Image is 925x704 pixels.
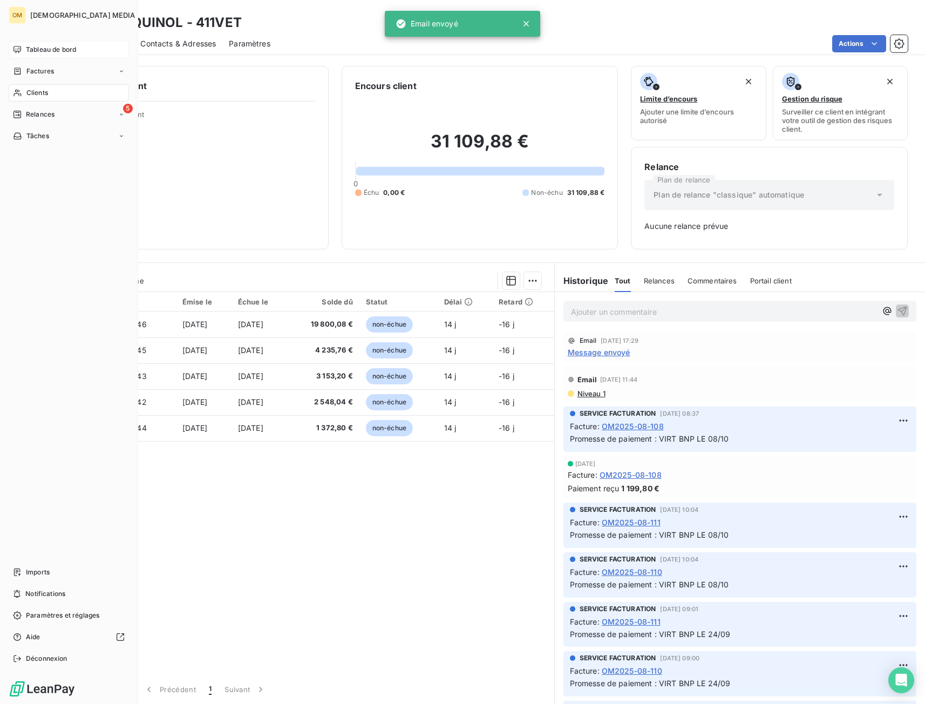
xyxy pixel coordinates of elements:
[499,371,514,381] span: -16 j
[25,589,65,599] span: Notifications
[396,14,458,33] div: Email envoyé
[570,517,600,528] span: Facture :
[570,421,600,432] span: Facture :
[577,375,597,384] span: Email
[294,423,352,434] span: 1 372,80 €
[750,276,792,285] span: Portail client
[444,397,457,407] span: 14 j
[366,342,413,358] span: non-échue
[580,505,656,515] span: SERVICE FACTURATION
[182,320,208,329] span: [DATE]
[567,188,605,198] span: 31 109,88 €
[660,506,698,513] span: [DATE] 10:04
[182,397,208,407] span: [DATE]
[568,483,620,494] span: Paiement reçu
[580,554,656,564] span: SERVICE FACTURATION
[602,665,662,676] span: OM2025-08-110
[444,371,457,381] span: 14 j
[26,131,49,141] span: Tâches
[182,297,225,306] div: Émise le
[570,580,729,589] span: Promesse de paiement : VIRT BNP LE 08/10
[570,665,600,676] span: Facture :
[576,389,606,398] span: Niveau 1
[575,461,596,467] span: [DATE]
[640,94,697,103] span: Limite d’encours
[182,346,208,355] span: [DATE]
[782,107,899,133] span: Surveiller ce client en intégrant votre outil de gestion des risques client.
[580,604,656,614] span: SERVICE FACTURATION
[26,632,40,642] span: Aide
[570,629,731,639] span: Promesse de paiement : VIRT BNP LE 24/09
[123,104,133,113] span: 5
[294,397,352,408] span: 2 548,04 €
[364,188,379,198] span: Échu
[444,423,457,432] span: 14 j
[602,566,662,578] span: OM2025-08-110
[640,107,757,125] span: Ajouter une limite d’encours autorisé
[238,320,263,329] span: [DATE]
[26,567,50,577] span: Imports
[238,423,263,432] span: [DATE]
[444,297,486,306] div: Délai
[294,345,352,356] span: 4 235,76 €
[9,6,26,24] div: OM
[660,410,699,417] span: [DATE] 08:37
[888,667,914,693] div: Open Intercom Messenger
[366,420,413,436] span: non-échue
[366,394,413,410] span: non-échue
[26,654,67,664] span: Déconnexion
[580,337,597,344] span: Email
[570,566,600,578] span: Facture :
[602,616,661,627] span: OM2025-08-111
[366,297,431,306] div: Statut
[570,530,729,539] span: Promesse de paiement : VIRT BNP LE 08/10
[26,45,76,55] span: Tableau de bord
[202,678,218,701] button: 1
[782,94,842,103] span: Gestion du risque
[499,297,548,306] div: Retard
[499,423,514,432] span: -16 j
[140,38,216,49] span: Contacts & Adresses
[26,611,99,620] span: Paramètres et réglages
[9,680,76,698] img: Logo LeanPay
[688,276,737,285] span: Commentaires
[9,628,129,646] a: Aide
[238,397,263,407] span: [DATE]
[600,376,637,383] span: [DATE] 11:44
[182,423,208,432] span: [DATE]
[660,556,698,563] span: [DATE] 10:04
[654,189,804,200] span: Plan de relance "classique" automatique
[209,684,212,695] span: 1
[26,66,54,76] span: Factures
[229,38,270,49] span: Paramètres
[182,371,208,381] span: [DATE]
[499,346,514,355] span: -16 j
[615,276,631,285] span: Tout
[499,320,514,329] span: -16 j
[570,679,731,688] span: Promesse de paiement : VIRT BNP LE 24/09
[353,179,358,188] span: 0
[383,188,405,198] span: 0,00 €
[621,483,659,494] span: 1 199,80 €
[26,88,48,98] span: Clients
[444,320,457,329] span: 14 j
[580,409,656,418] span: SERVICE FACTURATION
[600,469,662,480] span: OM2025-08-108
[832,35,886,52] button: Actions
[660,655,699,661] span: [DATE] 09:00
[95,13,242,32] h3: VETOQUINOL - 411VET
[294,319,352,330] span: 19 800,08 €
[773,66,908,140] button: Gestion du risqueSurveiller ce client en intégrant votre outil de gestion des risques client.
[568,469,597,480] span: Facture :
[568,347,630,358] span: Message envoyé
[238,297,281,306] div: Échue le
[631,66,766,140] button: Limite d’encoursAjouter une limite d’encours autorisé
[660,606,698,612] span: [DATE] 09:01
[366,368,413,384] span: non-échue
[294,297,352,306] div: Solde dû
[294,371,352,382] span: 3 153,20 €
[26,110,55,119] span: Relances
[355,131,605,163] h2: 31 109,88 €
[137,678,202,701] button: Précédent
[238,371,263,381] span: [DATE]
